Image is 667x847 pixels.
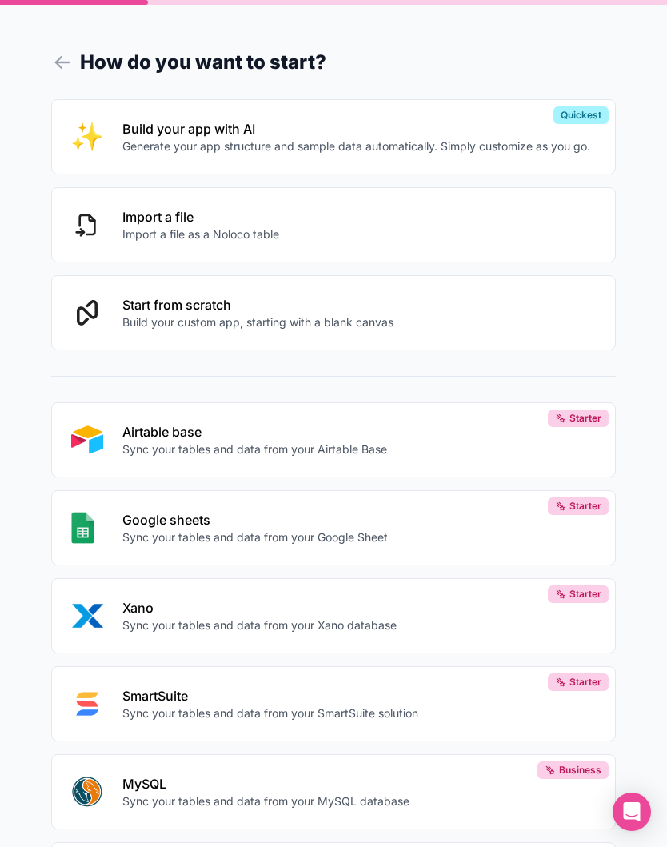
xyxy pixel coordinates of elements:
p: Sync your tables and data from your SmartSuite solution [122,705,418,721]
img: MYSQL [71,776,103,808]
p: Xano [122,598,397,617]
button: Import a fileImport a file as a Noloco table [51,187,616,262]
img: SMART_SUITE [71,688,103,720]
img: XANO [71,600,103,632]
p: MySQL [122,774,409,793]
button: INTERNAL_WITH_AIBuild your app with AIGenerate your app structure and sample data automatically. ... [51,99,616,174]
div: Quickest [553,106,609,124]
p: Import a file as a Noloco table [122,226,279,242]
img: INTERNAL_WITH_AI [71,121,103,153]
p: Build your app with AI [122,119,590,138]
button: XANOXanoSync your tables and data from your Xano databaseStarter [51,578,616,653]
p: Start from scratch [122,295,393,314]
p: Generate your app structure and sample data automatically. Simply customize as you go. [122,138,590,154]
p: Airtable base [122,422,387,441]
p: Import a file [122,207,279,226]
button: Start from scratchBuild your custom app, starting with a blank canvas [51,275,616,350]
p: Sync your tables and data from your Google Sheet [122,529,388,545]
span: Starter [569,676,601,689]
h1: How do you want to start? [51,48,616,77]
button: MYSQLMySQLSync your tables and data from your MySQL databaseBusiness [51,754,616,829]
span: Starter [569,500,601,513]
p: Sync your tables and data from your Airtable Base [122,441,387,457]
span: Business [559,764,601,777]
p: Sync your tables and data from your MySQL database [122,793,409,809]
img: AIRTABLE [71,424,103,456]
p: SmartSuite [122,686,418,705]
span: Starter [569,412,601,425]
p: Sync your tables and data from your Xano database [122,617,397,633]
span: Starter [569,588,601,601]
div: Open Intercom Messenger [613,793,651,831]
img: GOOGLE_SHEETS [71,512,94,544]
p: Google sheets [122,510,388,529]
button: GOOGLE_SHEETSGoogle sheetsSync your tables and data from your Google SheetStarter [51,490,616,565]
button: AIRTABLEAirtable baseSync your tables and data from your Airtable BaseStarter [51,402,616,477]
button: SMART_SUITESmartSuiteSync your tables and data from your SmartSuite solutionStarter [51,666,616,741]
p: Build your custom app, starting with a blank canvas [122,314,393,330]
